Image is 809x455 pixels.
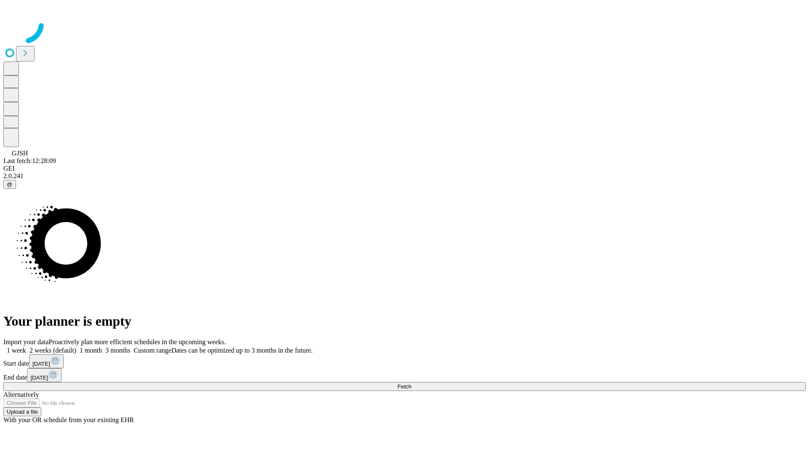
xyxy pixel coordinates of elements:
[3,416,134,423] span: With your OR schedule from your existing EHR
[3,407,41,416] button: Upload a file
[49,338,226,345] span: Proactively plan more efficient schedules in the upcoming weeks.
[3,172,806,180] div: 2.0.241
[7,347,26,354] span: 1 week
[3,368,806,382] div: End date
[3,313,806,329] h1: Your planner is empty
[105,347,130,354] span: 3 months
[27,368,62,382] button: [DATE]
[7,181,13,187] span: @
[397,383,411,390] span: Fetch
[171,347,313,354] span: Dates can be optimized up to 3 months in the future.
[3,338,49,345] span: Import your data
[32,361,50,367] span: [DATE]
[12,150,28,157] span: GJSH
[3,157,56,164] span: Last fetch: 12:28:09
[29,354,64,368] button: [DATE]
[3,165,806,172] div: GEI
[80,347,102,354] span: 1 month
[3,354,806,368] div: Start date
[3,391,39,398] span: Alternatively
[30,375,48,381] span: [DATE]
[29,347,76,354] span: 2 weeks (default)
[3,382,806,391] button: Fetch
[3,180,16,189] button: @
[134,347,171,354] span: Custom range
